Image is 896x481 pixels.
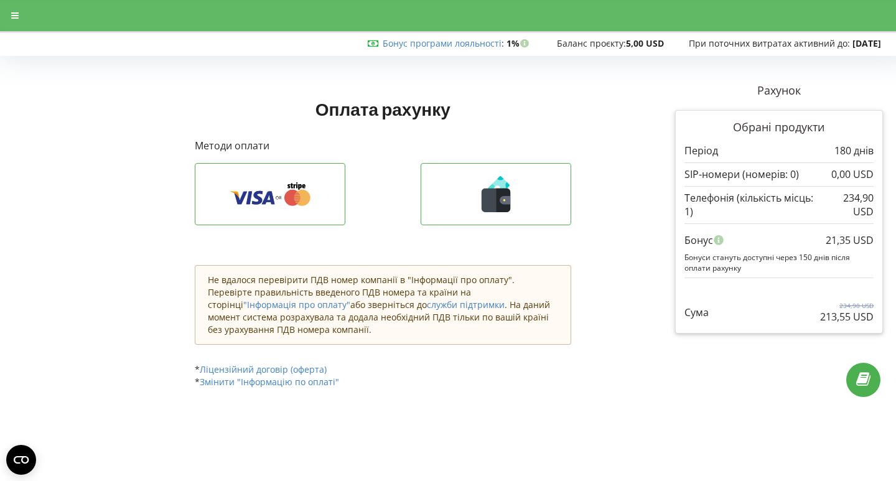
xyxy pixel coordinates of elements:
strong: 1% [506,37,532,49]
p: Методи оплати [195,139,572,153]
p: SIP-номери (номерів: 0) [684,167,799,182]
strong: 5,00 USD [626,37,664,49]
p: 180 днів [834,144,874,158]
a: Ліцензійний договір (оферта) [200,363,327,375]
p: Телефонія (кількість місць: 1) [684,191,821,220]
p: Обрані продукти [684,119,874,136]
div: Не вдалося перевірити ПДВ номер компанії в "Інформації про оплату". Перевірте правильність введен... [195,265,572,345]
p: Рахунок [675,83,883,99]
p: Бонуси стануть доступні через 150 днів після оплати рахунку [684,252,874,273]
p: 213,55 USD [820,310,874,324]
p: 234,90 USD [821,191,874,220]
a: служби підтримки [427,299,505,311]
p: 234,90 USD [820,301,874,310]
a: Бонус програми лояльності [383,37,502,49]
span: Баланс проєкту: [557,37,626,49]
p: 0,00 USD [831,167,874,182]
p: Сума [684,306,709,320]
h1: Оплата рахунку [195,98,572,120]
a: Змінити "Інформацію по оплаті" [200,376,339,388]
div: 21,35 USD [826,228,874,252]
a: "Інформація про оплату" [243,299,350,311]
span: При поточних витратах активний до: [689,37,850,49]
button: Open CMP widget [6,445,36,475]
span: : [383,37,504,49]
div: Бонус [684,228,874,252]
p: Період [684,144,718,158]
strong: [DATE] [852,37,881,49]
